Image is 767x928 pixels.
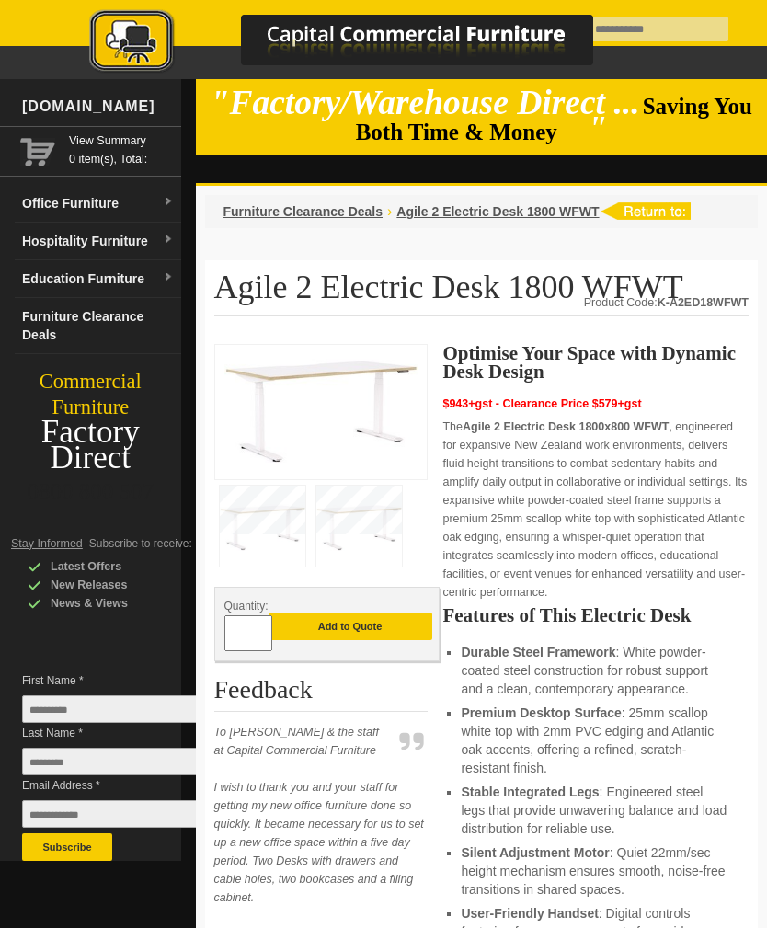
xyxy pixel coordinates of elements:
[69,132,174,150] a: View Summary
[356,94,752,144] span: Saving You Both Time & Money
[15,298,181,354] a: Furniture Clearance Deals
[461,843,730,899] li: : Quiet 22mm/sec height mechanism ensures smooth, noise-free transitions in shared spaces.
[15,260,181,298] a: Education Furnituredropdown
[69,132,174,166] span: 0 item(s), Total:
[39,9,682,76] img: Capital Commercial Furniture Logo
[223,204,383,219] a: Furniture Clearance Deals
[463,420,669,433] strong: Agile 2 Electric Desk 1800x800 WFWT
[22,695,200,723] input: First Name *
[214,676,429,712] h2: Feedback
[15,185,181,223] a: Office Furnituredropdown
[22,671,157,690] span: First Name *
[461,845,609,860] strong: Silent Adjustment Motor
[28,557,202,576] div: Latest Offers
[461,783,730,838] li: : Engineered steel legs that provide unwavering balance and load distribution for reliable use.
[163,235,174,246] img: dropdown
[211,84,640,121] em: "Factory/Warehouse Direct ...
[28,576,202,594] div: New Releases
[442,418,749,601] p: The , engineered for expansive New Zealand work environments, delivers fluid height transitions t...
[461,645,615,659] strong: Durable Steel Framework
[658,296,749,309] strong: K-A2ED18WFWT
[442,397,641,410] span: $943+gst - Clearance Price $579+gst
[461,785,599,799] strong: Stable Integrated Legs
[600,202,691,220] img: return to
[28,479,155,504] a: 0800 800 507
[387,202,392,221] li: ›
[163,272,174,283] img: dropdown
[22,800,200,828] input: Email Address *
[22,748,200,775] input: Last Name *
[461,704,730,777] li: : 25mm scallop white top with 2mm PVC edging and Atlantic oak accents, offering a refined, scratc...
[89,537,192,550] span: Subscribe to receive:
[15,223,181,260] a: Hospitality Furnituredropdown
[28,594,202,613] div: News & Views
[11,537,83,550] span: Stay Informed
[224,354,418,464] img: gile 2 Electric Desk 1800 WFWT: height-adjustable white steel frame, 25mm scallop white top with ...
[461,643,730,698] li: : White powder-coated steel construction for robust support and a clean, contemporary appearance.
[224,600,269,613] span: Quantity:
[15,79,181,134] div: [DOMAIN_NAME]
[214,269,750,316] h1: Agile 2 Electric Desk 1800 WFWT
[22,776,157,795] span: Email Address *
[442,344,749,381] h2: Optimise Your Space with Dynamic Desk Design
[39,9,682,82] a: Capital Commercial Furniture Logo
[269,613,432,640] button: Add to Quote
[163,197,174,208] img: dropdown
[22,724,157,742] span: Last Name *
[396,204,599,219] a: Agile 2 Electric Desk 1800 WFWT
[442,606,749,624] h2: Features of This Electric Desk
[22,833,112,861] button: Subscribe
[461,705,621,720] strong: Premium Desktop Surface
[461,906,598,921] strong: User-Friendly Handset
[588,109,607,147] em: "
